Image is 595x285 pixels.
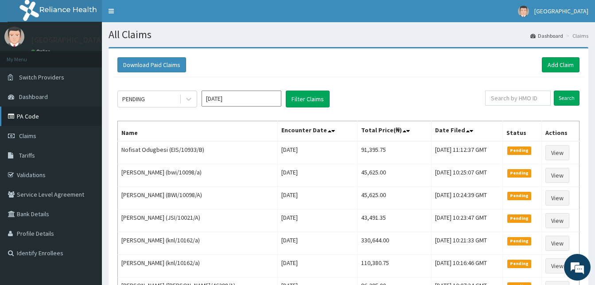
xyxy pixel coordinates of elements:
a: Add Claim [542,57,579,72]
input: Search by HMO ID [485,91,551,106]
td: [DATE] [278,210,358,232]
a: View [545,168,569,183]
th: Actions [541,121,579,142]
td: [PERSON_NAME] (knl/10162/a) [118,255,278,277]
td: 43,491.35 [358,210,432,232]
a: View [545,236,569,251]
span: Pending [507,169,532,177]
td: 91,395.75 [358,141,432,164]
td: [PERSON_NAME] (BWI/10098/A) [118,187,278,210]
h1: All Claims [109,29,588,40]
th: Name [118,121,278,142]
td: [PERSON_NAME] (knl/10162/a) [118,232,278,255]
td: [DATE] 10:23:47 GMT [431,210,502,232]
input: Search [554,91,579,106]
td: [DATE] 10:16:46 GMT [431,255,502,277]
a: View [545,190,569,206]
span: Pending [507,214,532,222]
img: User Image [518,6,529,17]
span: Pending [507,146,532,154]
td: [PERSON_NAME] (bwi/10098/a) [118,164,278,187]
span: Dashboard [19,93,48,101]
td: [DATE] 10:21:33 GMT [431,232,502,255]
span: Tariffs [19,151,35,159]
button: Download Paid Claims [117,57,186,72]
span: Pending [507,260,532,268]
li: Claims [564,32,588,40]
th: Total Price(₦) [358,121,432,142]
a: Dashboard [530,32,563,40]
div: Minimize live chat window [145,4,167,26]
td: Nofisat Odugbesi (EIS/10933/B) [118,141,278,164]
td: [DATE] 11:12:37 GMT [431,141,502,164]
img: User Image [4,27,24,47]
div: PENDING [122,95,145,103]
td: 110,380.75 [358,255,432,277]
td: [PERSON_NAME] (JSI/10021/A) [118,210,278,232]
td: 45,625.00 [358,187,432,210]
td: 330,644.00 [358,232,432,255]
td: [DATE] [278,232,358,255]
a: View [545,258,569,273]
td: [DATE] 10:25:07 GMT [431,164,502,187]
th: Date Filed [431,121,502,142]
span: Claims [19,132,36,140]
td: [DATE] [278,255,358,277]
a: Online [31,48,52,55]
p: [GEOGRAPHIC_DATA] [31,36,104,44]
td: 45,625.00 [358,164,432,187]
span: Switch Providers [19,73,64,81]
span: [GEOGRAPHIC_DATA] [534,7,588,15]
span: Pending [507,237,532,245]
td: [DATE] [278,164,358,187]
th: Status [502,121,541,142]
textarea: Type your message and hit 'Enter' [4,190,169,222]
img: d_794563401_company_1708531726252_794563401 [16,44,36,67]
a: View [545,145,569,160]
td: [DATE] [278,187,358,210]
th: Encounter Date [278,121,358,142]
span: We're online! [51,86,122,175]
div: Chat with us now [46,50,149,61]
a: View [545,213,569,228]
input: Select Month and Year [202,91,281,107]
td: [DATE] [278,141,358,164]
td: [DATE] 10:24:39 GMT [431,187,502,210]
button: Filter Claims [286,91,330,107]
span: Pending [507,192,532,200]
